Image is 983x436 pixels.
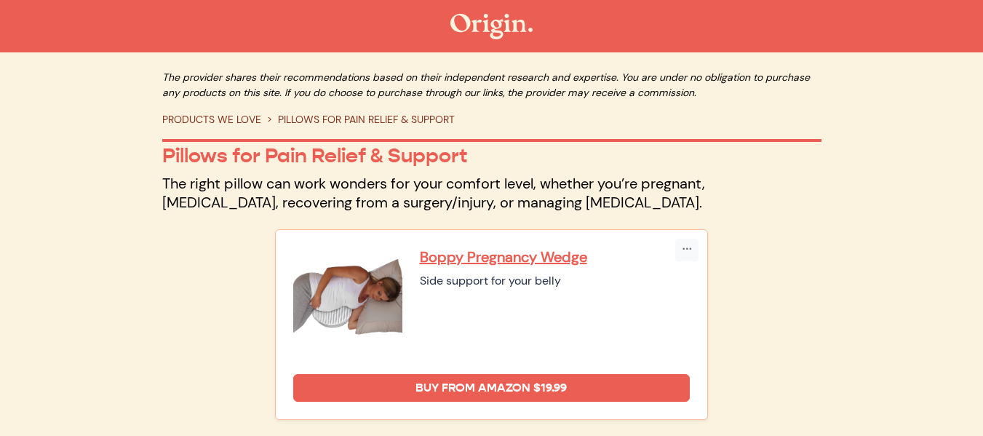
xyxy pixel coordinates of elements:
p: The right pillow can work wonders for your comfort level, whether you’re pregnant, [MEDICAL_DATA]... [162,174,821,212]
p: Pillows for Pain Relief & Support [162,143,821,168]
li: PILLOWS FOR PAIN RELIEF & SUPPORT [261,112,455,127]
img: The Origin Shop [450,14,533,39]
a: Boppy Pregnancy Wedge [420,247,691,266]
div: Side support for your belly [420,272,691,290]
a: PRODUCTS WE LOVE [162,113,261,126]
a: Buy from Amazon $19.99 [293,374,691,402]
img: Boppy Pregnancy Wedge [293,247,402,357]
p: The provider shares their recommendations based on their independent research and expertise. You ... [162,70,821,100]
